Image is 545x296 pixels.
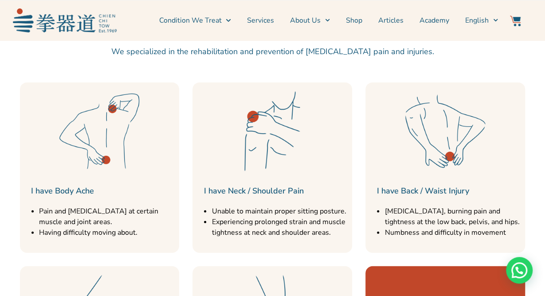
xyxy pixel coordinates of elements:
[465,15,489,26] span: English
[159,9,231,32] a: Condition We Treat
[290,9,330,32] a: About Us
[212,217,348,238] li: Experiencing prolonged strain and muscle tightness at neck and shoulder areas.
[111,46,434,57] span: We specialized in the rehabilitation and prevention of [MEDICAL_DATA] pain and injuries.
[228,87,317,176] img: Services Icon-43
[384,206,521,227] li: [MEDICAL_DATA], burning pain and tightness at the low back, pelvis, and hips.
[204,185,303,196] a: I have Neck / Shoulder Pain
[378,9,404,32] a: Articles
[55,87,144,176] img: Services Icon-39
[39,227,175,238] li: Having difficulty moving about.
[247,9,274,32] a: Services
[401,87,490,176] img: Services Icon-44
[510,16,521,26] img: Website Icon-03
[121,9,498,32] nav: Menu
[420,9,449,32] a: Academy
[212,206,348,217] li: Unable to maintain proper sitting posture.
[465,9,498,32] a: English
[376,185,469,196] a: I have Back / Waist Injury
[31,185,94,196] a: I have Body Ache
[346,9,362,32] a: Shop
[384,227,521,238] li: Numbness and difficulty in movement
[39,206,175,227] li: Pain and [MEDICAL_DATA] at certain muscle and joint areas.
